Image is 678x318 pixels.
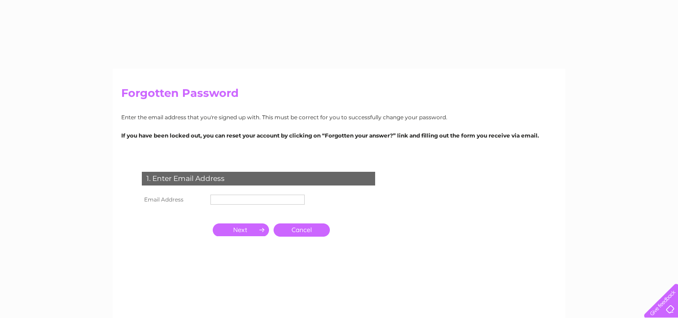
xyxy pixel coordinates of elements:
[142,172,375,185] div: 1. Enter Email Address
[121,131,557,140] p: If you have been locked out, you can reset your account by clicking on “Forgotten your answer?” l...
[274,223,330,237] a: Cancel
[121,113,557,122] p: Enter the email address that you're signed up with. This must be correct for you to successfully ...
[140,192,208,207] th: Email Address
[121,87,557,104] h2: Forgotten Password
